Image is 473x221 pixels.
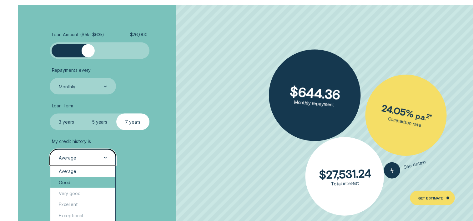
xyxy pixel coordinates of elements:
[382,154,428,180] button: See details
[52,67,91,73] span: Repayments every
[52,138,91,144] span: My credit history is
[83,113,116,130] label: 5 years
[52,32,104,37] span: Loan Amount ( $5k - $63k )
[403,159,427,170] span: See details
[50,210,115,221] div: Exceptional
[59,155,76,160] div: Average
[130,32,147,37] span: $ 26,000
[50,177,115,188] div: Good
[50,165,115,176] div: Average
[116,113,149,130] label: 7 years
[52,103,73,108] span: Loan Term
[50,188,115,199] div: Very good
[410,190,455,205] a: Get Estimate
[59,84,75,89] div: Monthly
[50,113,83,130] label: 3 years
[50,199,115,209] div: Excellent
